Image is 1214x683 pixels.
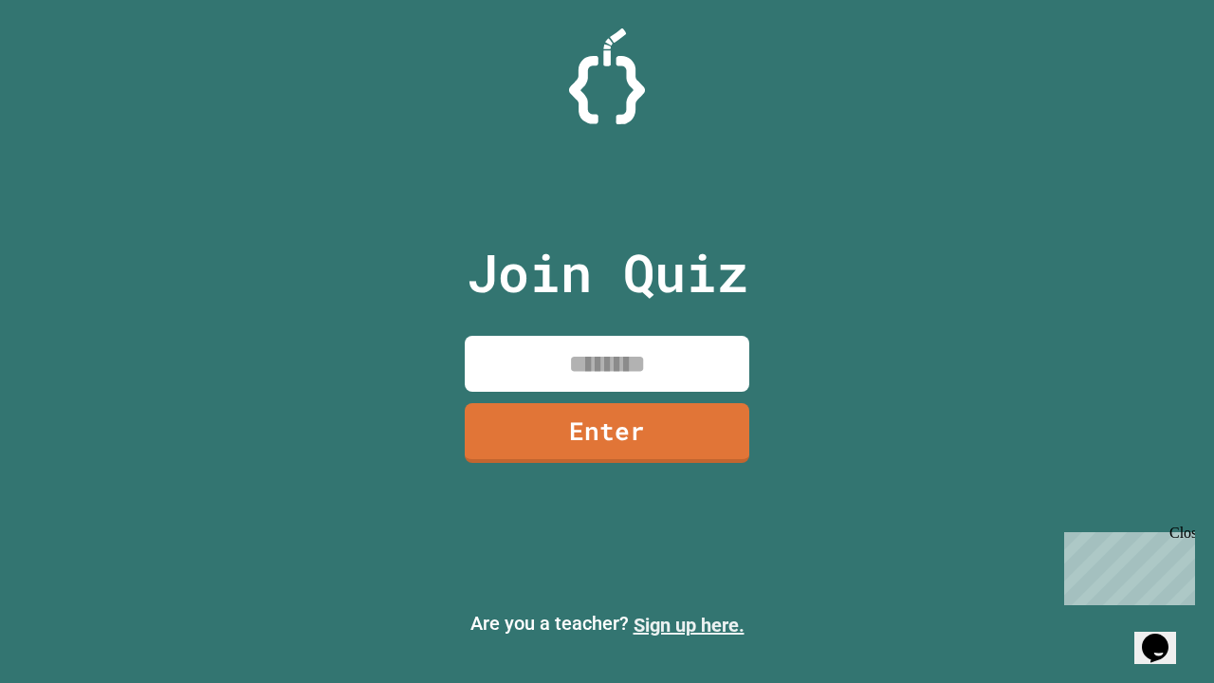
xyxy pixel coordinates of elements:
div: Chat with us now!Close [8,8,131,120]
iframe: chat widget [1057,525,1195,605]
a: Enter [465,403,749,463]
img: Logo.svg [569,28,645,124]
iframe: chat widget [1134,607,1195,664]
p: Join Quiz [467,233,748,312]
p: Are you a teacher? [15,609,1199,639]
a: Sign up here. [634,614,745,637]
